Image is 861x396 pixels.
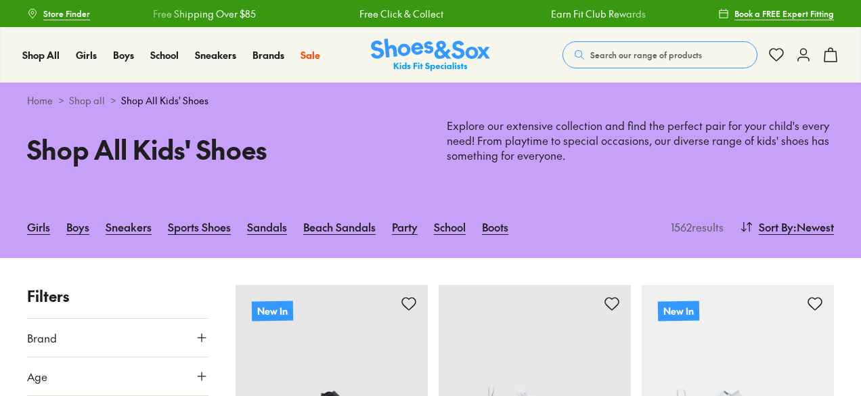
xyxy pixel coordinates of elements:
[168,212,231,242] a: Sports Shoes
[247,212,287,242] a: Sandals
[27,357,208,395] button: Age
[371,39,490,72] img: SNS_Logo_Responsive.svg
[303,212,376,242] a: Beach Sandals
[27,1,90,26] a: Store Finder
[27,285,208,307] p: Filters
[27,319,208,357] button: Brand
[69,93,105,108] a: Shop all
[718,1,834,26] a: Book a FREE Expert Fitting
[66,212,89,242] a: Boys
[447,118,834,163] p: Explore our extensive collection and find the perfect pair for your child's every need! From play...
[27,368,47,384] span: Age
[27,93,53,108] a: Home
[252,48,284,62] a: Brands
[734,7,834,20] span: Book a FREE Expert Fitting
[27,130,414,169] h1: Shop All Kids' Shoes
[434,212,466,242] a: School
[76,48,97,62] a: Girls
[195,48,236,62] a: Sneakers
[113,48,134,62] a: Boys
[252,301,293,321] p: New In
[150,48,179,62] a: School
[106,212,152,242] a: Sneakers
[121,93,208,108] span: Shop All Kids' Shoes
[371,39,490,72] a: Shoes & Sox
[793,219,834,235] span: : Newest
[27,330,57,346] span: Brand
[301,48,320,62] a: Sale
[740,212,834,242] button: Sort By:Newest
[22,48,60,62] a: Shop All
[153,7,256,21] a: Free Shipping Over $85
[27,212,50,242] a: Girls
[590,49,702,61] span: Search our range of products
[562,41,757,68] button: Search our range of products
[665,219,724,235] p: 1562 results
[550,7,645,21] a: Earn Fit Club Rewards
[482,212,508,242] a: Boots
[27,93,834,108] div: > >
[359,7,443,21] a: Free Click & Collect
[43,7,90,20] span: Store Finder
[759,219,793,235] span: Sort By
[658,301,699,321] p: New In
[392,212,418,242] a: Party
